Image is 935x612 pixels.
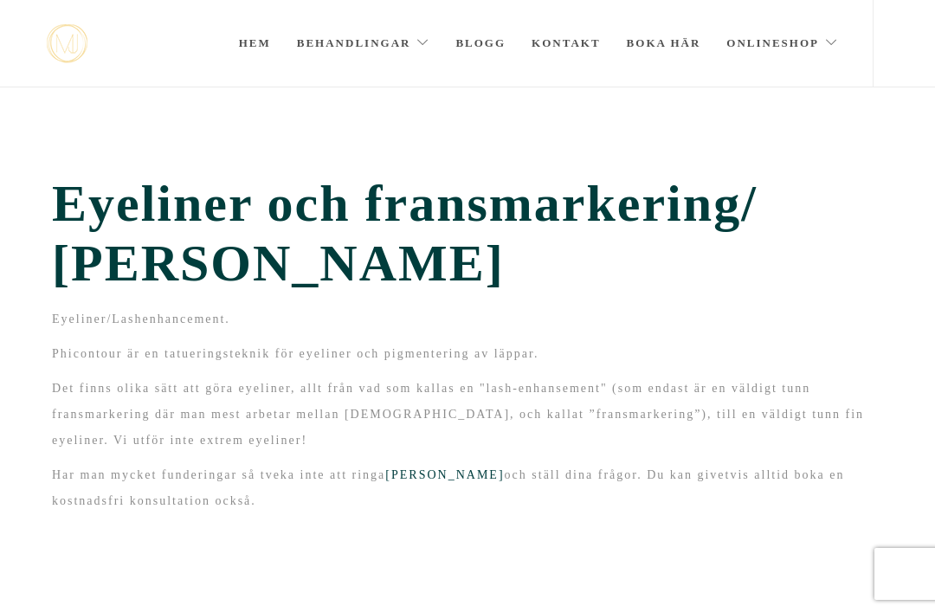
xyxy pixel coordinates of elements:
p: Det finns olika sätt att göra eyeliner, allt från vad som kallas en "lash-enhansement" (som endas... [52,376,883,454]
p: Phicontour är en tatueringsteknik för eyeliner och pigmentering av läppar. [52,341,883,367]
span: Eyeliner och fransmarkering/ [PERSON_NAME] [52,174,883,293]
a: mjstudio mjstudio mjstudio [47,24,87,63]
p: Har man mycket funderingar så tveka inte att ringa och ställ dina frågor. Du kan givetvis alltid ... [52,462,883,514]
a: [PERSON_NAME] [385,468,504,481]
p: Eyeliner/Lashenhancement. [52,306,883,332]
img: mjstudio [47,24,87,63]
